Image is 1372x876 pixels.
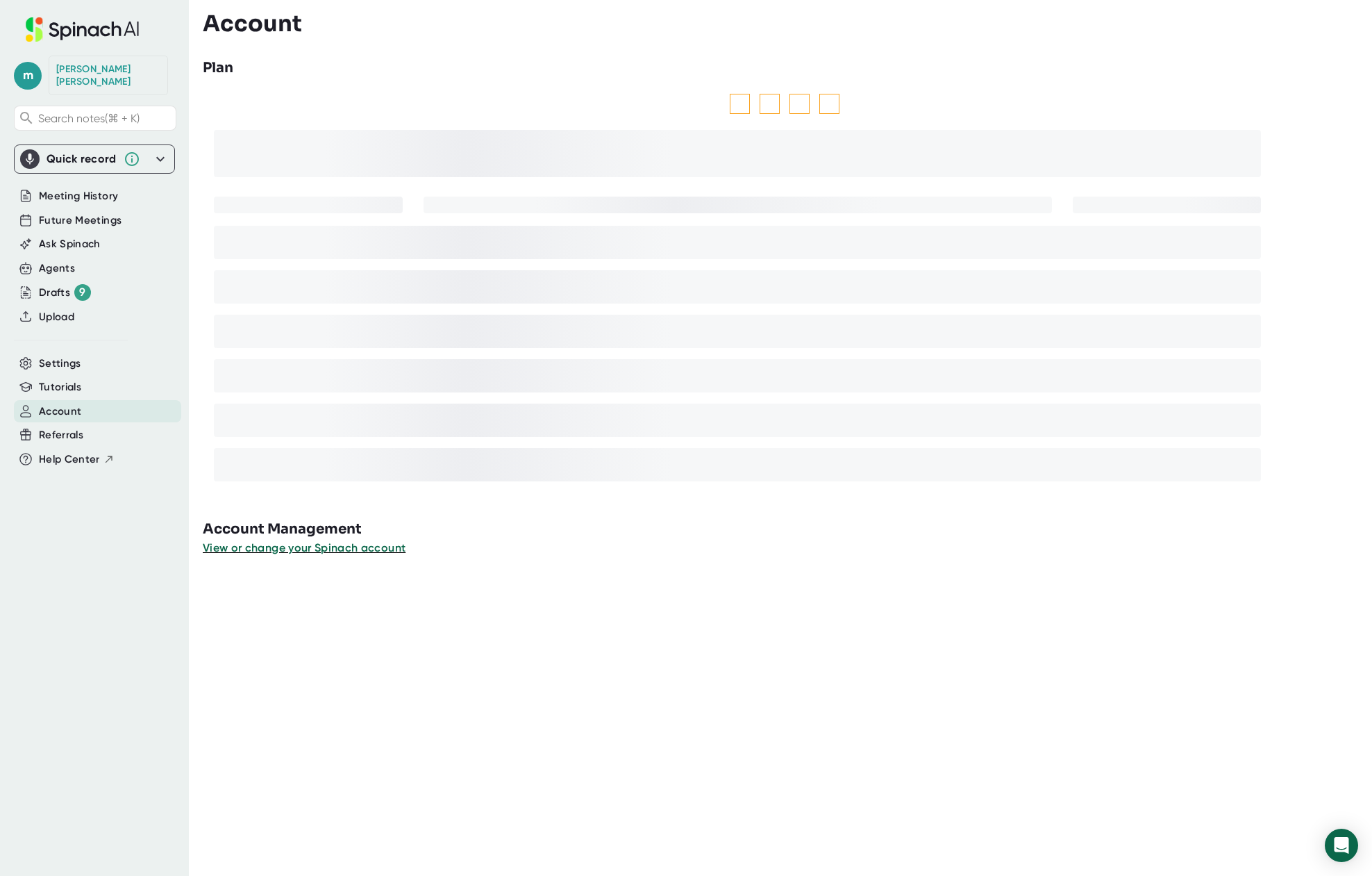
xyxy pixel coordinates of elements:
[47,152,117,166] div: Quick record
[39,284,91,301] button: Drafts 9
[203,519,1372,540] h3: Account Management
[39,236,101,252] button: Ask Spinach
[56,63,160,88] div: Mike Britton
[39,356,81,372] button: Settings
[38,112,140,125] span: Search notes (⌘ + K)
[39,379,81,395] button: Tutorials
[39,404,81,420] button: Account
[39,452,115,468] button: Help Center
[1325,829,1358,862] div: Open Intercom Messenger
[20,145,169,173] div: Quick record
[203,541,405,554] span: View or change your Spinach account
[39,427,83,443] button: Referrals
[203,58,233,78] h3: Plan
[39,452,100,468] span: Help Center
[39,309,74,325] button: Upload
[203,10,302,37] h3: Account
[74,284,91,301] div: 9
[14,62,42,90] span: m
[39,261,75,276] button: Agents
[39,284,91,301] div: Drafts
[203,540,405,556] button: View or change your Spinach account
[39,213,122,229] button: Future Meetings
[39,188,118,204] button: Meeting History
